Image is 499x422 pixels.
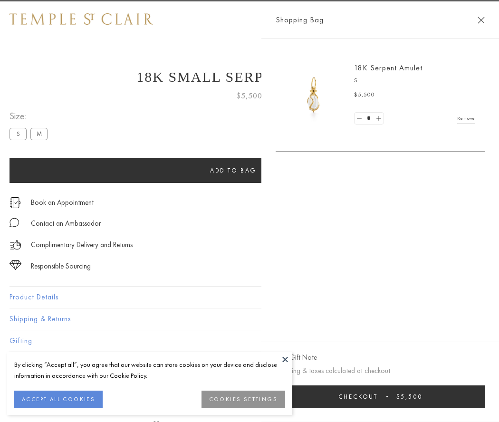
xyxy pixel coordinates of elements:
span: $5,500 [237,90,262,102]
div: By clicking “Accept all”, you agree that our website can store cookies on your device and disclos... [14,359,285,381]
a: 18K Serpent Amulet [354,63,422,73]
button: Add Gift Note [276,352,317,364]
span: Add to bag [210,166,257,174]
span: Shopping Bag [276,14,324,26]
span: Checkout [338,393,378,401]
img: icon_appointment.svg [10,197,21,208]
button: Gifting [10,330,489,352]
button: COOKIES SETTINGS [202,391,285,408]
button: ACCEPT ALL COOKIES [14,391,103,408]
button: Shipping & Returns [10,308,489,330]
div: Contact an Ambassador [31,218,101,230]
img: Temple St. Clair [10,13,153,25]
img: MessageIcon-01_2.svg [10,218,19,227]
label: M [30,128,48,140]
span: Size: [10,108,51,124]
p: Shipping & taxes calculated at checkout [276,365,485,377]
button: Close Shopping Bag [478,17,485,24]
p: S [354,76,475,86]
p: Complimentary Delivery and Returns [31,239,133,251]
button: Product Details [10,287,489,308]
button: Add to bag [10,158,457,183]
img: icon_sourcing.svg [10,260,21,270]
a: Remove [457,113,475,124]
div: Responsible Sourcing [31,260,91,272]
a: Book an Appointment [31,197,94,208]
h1: 18K Small Serpent Amulet [10,69,489,85]
a: Set quantity to 2 [374,113,383,125]
label: S [10,128,27,140]
span: $5,500 [354,90,375,100]
button: Checkout $5,500 [276,385,485,408]
img: P51836-E11SERPPV [285,67,342,124]
span: $5,500 [396,393,422,401]
img: icon_delivery.svg [10,239,21,251]
a: Set quantity to 0 [355,113,364,125]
